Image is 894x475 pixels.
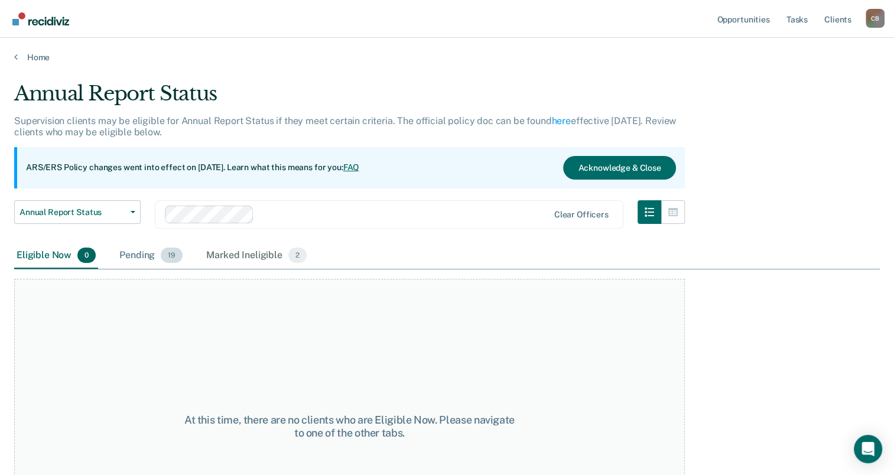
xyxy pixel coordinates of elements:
[854,435,882,463] div: Open Intercom Messenger
[866,9,885,28] button: Profile dropdown button
[552,115,571,126] a: here
[19,207,126,217] span: Annual Report Status
[563,156,675,180] button: Acknowledge & Close
[77,248,96,263] span: 0
[14,243,98,269] div: Eligible Now0
[14,52,880,63] a: Home
[14,200,141,224] button: Annual Report Status
[554,210,609,220] div: Clear officers
[26,162,359,174] p: ARS/ERS Policy changes went into effect on [DATE]. Learn what this means for you:
[12,12,69,25] img: Recidiviz
[117,243,185,269] div: Pending19
[866,9,885,28] div: C B
[288,248,307,263] span: 2
[14,82,685,115] div: Annual Report Status
[343,162,360,172] a: FAQ
[161,248,183,263] span: 19
[14,115,676,138] p: Supervision clients may be eligible for Annual Report Status if they meet certain criteria. The o...
[182,414,516,439] div: At this time, there are no clients who are Eligible Now. Please navigate to one of the other tabs.
[204,243,309,269] div: Marked Ineligible2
